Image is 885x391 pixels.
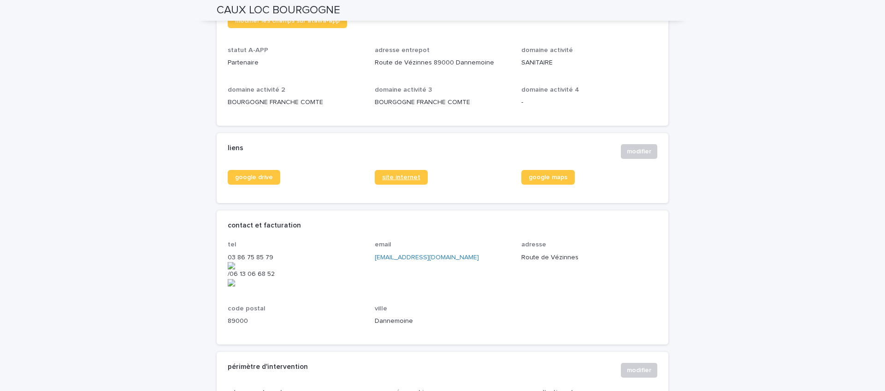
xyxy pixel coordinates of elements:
[228,305,265,312] span: code postal
[228,241,236,248] span: tel
[228,47,268,53] span: statut A-APP
[621,363,657,378] button: modifier
[521,87,579,93] span: domaine activité 4
[230,271,275,277] onoff-telecom-ce-phone-number-wrapper: 06 13 06 68 52
[521,58,657,68] p: SANITAIRE
[375,58,511,68] p: Route de Vézinnes 89000 Dannemoine
[228,98,364,107] p: BOURGOGNE FRANCHE COMTE
[375,241,391,248] span: email
[228,170,280,185] a: google drive
[529,174,567,181] span: google maps
[627,147,651,156] span: modifier
[228,222,301,230] h2: contact et facturation
[521,47,573,53] span: domaine activité
[375,87,432,93] span: domaine activité 3
[228,279,364,286] img: actions-icon.png
[375,170,428,185] a: site internet
[375,254,479,261] a: [EMAIL_ADDRESS][DOMAIN_NAME]
[228,253,364,287] p: /
[521,170,575,185] a: google maps
[375,316,511,326] p: Dannemoine
[228,87,285,93] span: domaine activité 2
[228,254,273,261] onoff-telecom-ce-phone-number-wrapper: 03 86 75 85 79
[228,262,364,269] img: actions-icon.png
[228,144,243,152] h2: liens
[621,144,657,159] button: modifier
[627,366,651,375] span: modifier
[521,98,657,107] p: -
[228,58,364,68] p: Partenaire
[375,47,430,53] span: adresse entrepot
[375,98,511,107] p: BOURGOGNE FRANCHE COMTE
[382,174,420,181] span: site internet
[375,305,387,312] span: ville
[521,253,657,263] p: Route de Vézinnes
[228,363,308,371] h2: périmètre d'intervention
[217,4,340,17] h2: CAUX LOC BOURGOGNE
[228,316,364,326] p: 89000
[521,241,546,248] span: adresse
[235,174,273,181] span: google drive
